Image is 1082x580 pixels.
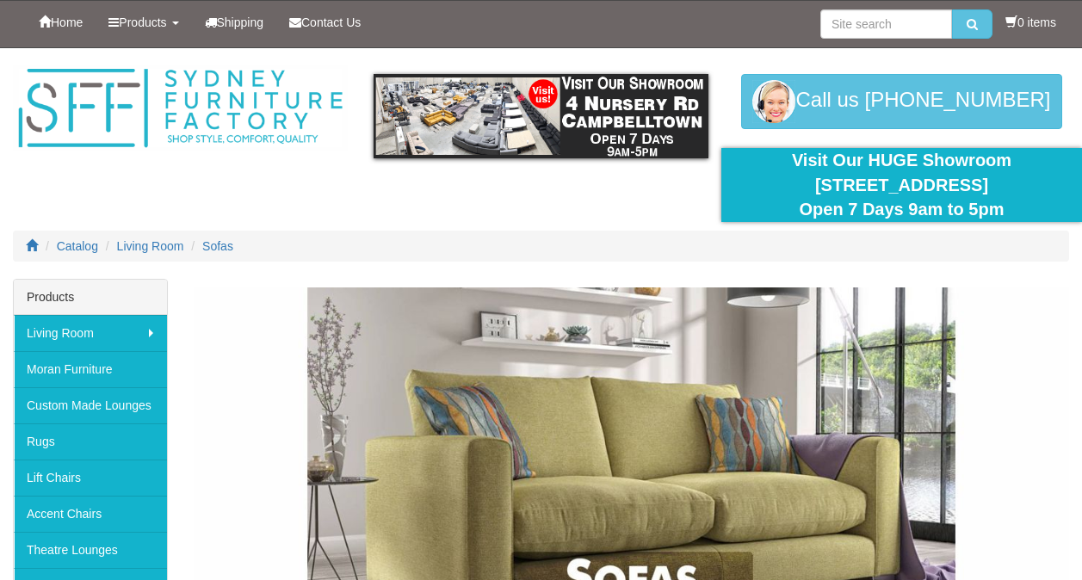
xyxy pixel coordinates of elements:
a: Catalog [57,239,98,253]
li: 0 items [1005,14,1056,31]
input: Site search [820,9,952,39]
a: Shipping [192,1,277,44]
a: Living Room [117,239,184,253]
a: Home [26,1,96,44]
span: Contact Us [301,15,361,29]
img: showroom.gif [374,74,708,158]
a: Living Room [14,315,167,351]
div: Visit Our HUGE Showroom [STREET_ADDRESS] Open 7 Days 9am to 5pm [734,148,1069,222]
a: Theatre Lounges [14,532,167,568]
a: Products [96,1,191,44]
a: Contact Us [276,1,374,44]
span: Shipping [217,15,264,29]
span: Products [119,15,166,29]
a: Accent Chairs [14,496,167,532]
span: Home [51,15,83,29]
a: Sofas [202,239,233,253]
a: Custom Made Lounges [14,387,167,423]
a: Moran Furniture [14,351,167,387]
img: Sydney Furniture Factory [13,65,348,151]
a: Rugs [14,423,167,460]
div: Products [14,280,167,315]
a: Lift Chairs [14,460,167,496]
